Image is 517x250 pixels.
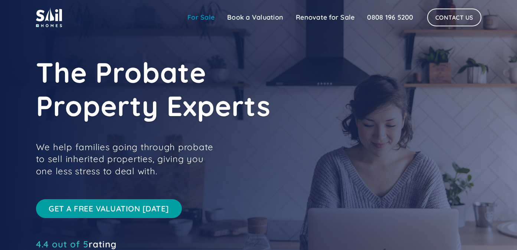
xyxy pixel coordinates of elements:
p: We help families going through probate to sell inherited properties, giving you one less stress t... [36,141,222,177]
a: Book a Valuation [221,10,289,25]
img: sail home logo [36,7,62,27]
a: For Sale [181,10,221,25]
a: Renovate for Sale [289,10,361,25]
span: 4.4 out of 5 [36,239,89,250]
h1: The Probate Property Experts [36,56,370,122]
a: 0808 196 5200 [361,10,419,25]
a: Get a free valuation [DATE] [36,199,182,218]
a: Contact Us [427,9,481,26]
a: 4.4 out of 5rating [36,240,117,248]
div: rating [36,240,117,248]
